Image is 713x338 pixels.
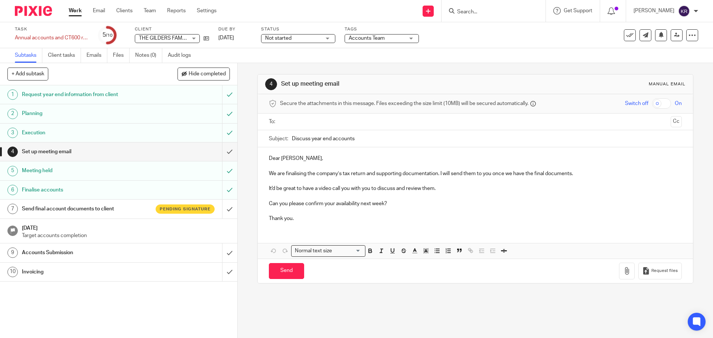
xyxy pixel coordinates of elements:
h1: Meeting held [22,165,150,176]
input: Search [456,9,523,16]
div: 9 [7,247,18,258]
a: Audit logs [168,48,196,63]
label: Tags [345,26,419,32]
div: 4 [265,78,277,90]
h1: Finalise accounts [22,184,150,196]
button: + Add subtask [7,68,48,80]
h1: Set up meeting email [281,80,491,88]
p: It'd be great to have a video call you with you to discuss and review them. [269,185,681,192]
span: Not started [265,36,292,41]
span: Normal text size [293,247,333,255]
div: Annual accounts and CT600 return - August 2024 [15,34,89,42]
img: Pixie [15,6,52,16]
div: 7 [7,204,18,214]
span: THE GILDERS FAMILY INVESTMENTS LIMITED [139,36,245,41]
small: /10 [106,33,113,37]
h1: Send final account documents to client [22,203,150,214]
span: Get Support [564,8,592,13]
h1: Invoicing [22,266,150,278]
span: Request files [651,268,678,274]
p: [PERSON_NAME] [634,7,674,14]
button: Hide completed [178,68,230,80]
span: Secure the attachments in this message. Files exceeding the size limit (10MB) will be secured aut... [280,100,528,107]
div: 6 [7,185,18,195]
label: Task [15,26,89,32]
div: 1 [7,89,18,100]
div: Annual accounts and CT600 return - [DATE] [15,34,89,42]
label: Client [135,26,209,32]
p: Target accounts completion [22,232,230,239]
div: 4 [7,147,18,157]
div: 5 [7,166,18,176]
div: 3 [7,128,18,138]
p: Dear [PERSON_NAME], [269,155,681,162]
h1: Execution [22,127,150,138]
input: Search for option [334,247,361,255]
label: Subject: [269,135,288,142]
h1: Accounts Submission [22,247,150,258]
label: Status [261,26,335,32]
span: Hide completed [189,71,226,77]
a: Work [69,7,82,14]
div: 5 [102,31,113,39]
a: Client tasks [48,48,81,63]
a: Team [144,7,156,14]
button: Request files [638,263,681,279]
a: Settings [197,7,216,14]
a: Files [113,48,130,63]
div: Search for option [291,245,365,257]
p: Can you please confirm your availability next week? [269,200,681,207]
h1: Request year end information from client [22,89,150,100]
a: Email [93,7,105,14]
label: Due by [218,26,252,32]
span: On [675,100,682,107]
div: Manual email [649,81,686,87]
input: Send [269,263,304,279]
a: Subtasks [15,48,42,63]
p: We are finalising the company’s tax return and supporting documentation. I will send them to you ... [269,170,681,177]
a: Notes (0) [135,48,162,63]
div: 10 [7,267,18,277]
h1: Set up meeting email [22,146,150,157]
a: Reports [167,7,186,14]
div: 2 [7,109,18,119]
h1: Planning [22,108,150,119]
a: Emails [87,48,107,63]
span: Accounts Team [349,36,385,41]
a: Clients [116,7,133,14]
p: Thank you. [269,215,681,222]
button: Cc [671,116,682,127]
img: svg%3E [678,5,690,17]
span: Switch off [625,100,648,107]
label: To: [269,118,277,125]
h1: [DATE] [22,223,230,232]
span: [DATE] [218,35,234,40]
span: Pending signature [160,206,211,212]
